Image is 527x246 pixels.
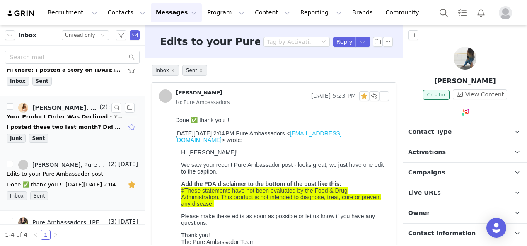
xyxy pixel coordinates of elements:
div: Pure Ambassadors, [PERSON_NAME] [32,219,107,226]
a: Brands [347,3,380,22]
span: Please make these edits as soon as possible or let us know if you have any questions. [9,99,203,113]
span: (2) [98,103,108,111]
span: Creator [423,90,450,100]
div: [PERSON_NAME] [176,89,222,96]
a: Tasks [453,3,471,22]
div: [PERSON_NAME], Pure Ambassadors [32,162,107,168]
span: Inbox [152,65,179,76]
span: Inbox [7,77,29,86]
a: 1 [41,230,50,239]
i: icon: search [129,54,135,60]
span: Thank you! The Pure Ambassador Team [9,118,82,132]
button: Notifications [472,3,493,22]
div: Done ✅ thank you !! [3,3,214,10]
span: Live URLs [408,188,441,198]
button: Contacts [103,3,150,22]
a: [PERSON_NAME], Pure Ambassadors [18,103,98,113]
i: icon: close [199,68,203,72]
div: [PERSON_NAME], Pure Ambassadors [32,104,98,111]
li: Next Page [51,230,60,240]
div: [PERSON_NAME] [DATE] 5:23 PMto:Pure Ambassadors [152,83,396,113]
img: placeholder-profile.jpg [499,6,512,19]
div: Tag by Activation [267,38,316,46]
div: Hi there! I posted a story on Sept 16th! Maybe it was missed because I turned my profile to priva... [7,66,123,74]
span: ‡These statements have not been evaluated by the Food & Drug Administration. This product is not ... [9,74,209,94]
p: [PERSON_NAME] [403,76,527,86]
a: [PERSON_NAME], Pure Ambassadors [18,160,107,170]
img: ab34048d-cf6d-44f4-ae17-d97a88b4fed9.jpg [18,103,28,113]
span: (2) [107,160,117,169]
span: Contact Type [408,128,452,137]
button: View Content [453,89,507,99]
span: Sent [30,191,48,200]
button: Reporting [295,3,347,22]
div: Unread only [65,31,95,40]
img: grin logo [7,10,36,17]
img: Kim Allen [454,47,476,70]
h3: Edits to your Pure Ambassador post [160,34,362,49]
i: icon: right [53,232,58,237]
a: Pure Ambassadors, [PERSON_NAME] [18,217,107,227]
i: icon: down [100,33,105,39]
button: Program [202,3,249,22]
button: Recruitment [43,3,102,22]
i: icon: left [33,232,38,237]
span: Activations [408,148,446,157]
span: Inbox [18,31,36,40]
a: [PERSON_NAME] [159,89,222,103]
div: Done ✅ thank you !! On Tue, Sep 30, 2025 at 2:04 PM Pure Ambassadors <pureambassadors@pureencapsu... [7,181,123,189]
input: Search mail [5,51,140,64]
span: Sent [29,134,48,143]
a: [EMAIL_ADDRESS][DOMAIN_NAME] [3,17,170,30]
span: Junk [7,134,26,143]
div: I posted these two last month? Did they not show up? Sent from my iPhone On Sep 30, 2025, at 3:25... [7,123,123,131]
li: Previous Page [31,230,41,240]
li: 1 [41,230,51,240]
i: icon: close [171,68,175,72]
span: Sent [32,77,52,86]
div: Edits to your Pure Ambassador post [7,170,103,178]
button: Search [435,3,453,22]
span: Send Email [130,30,140,40]
strong: Add the FDA disclaimer to the bottom of the post like this: [9,67,169,74]
span: Campaigns [408,168,445,177]
span: Sent [182,65,207,76]
span: Contact Information [408,229,476,238]
span: [DATE] 5:23 PM [311,91,356,101]
div: Open Intercom Messenger [486,218,506,238]
span: (3) [107,217,117,226]
a: Community [381,3,428,22]
img: instagram.svg [463,108,469,115]
span: Inbox [7,191,27,200]
button: Profile [494,6,520,19]
button: Content [250,3,295,22]
div: [DATE][DATE] 2:04 PM Pure Ambassadors < > wrote: [3,17,214,30]
div: Your Product Order Was Declined - You didn't make a Pure Ambassador post [7,113,123,121]
p: Hi [PERSON_NAME]! [9,36,214,42]
i: icon: down [321,39,326,45]
p: We saw your recent Pure Ambassador post - looks great, we just have one edit to the caption. [9,48,214,61]
button: Messages [151,3,202,22]
li: 1-4 of 4 [5,230,27,240]
img: 2233a54d-f114-44af-8888-106056630f95.jpg [18,217,28,227]
button: Reply [333,37,356,47]
span: Owner [408,209,430,218]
